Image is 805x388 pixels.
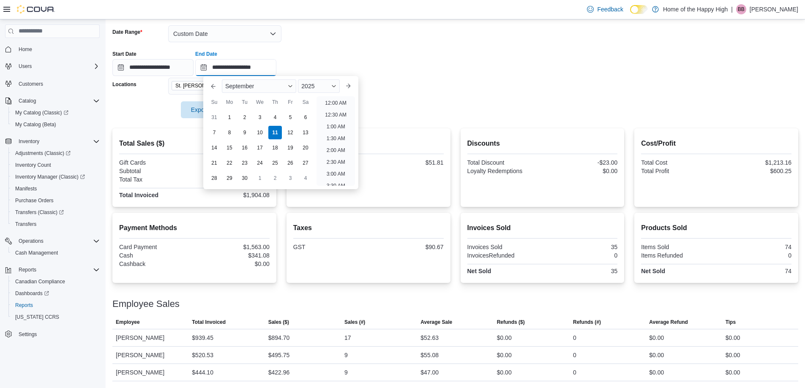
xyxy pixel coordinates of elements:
[12,148,100,158] span: Adjustments (Classic)
[119,159,193,166] div: Gift Cards
[420,319,452,326] span: Average Sale
[467,138,618,149] h2: Discounts
[573,319,601,326] span: Refunds (#)
[268,156,282,170] div: day-25
[15,121,56,128] span: My Catalog (Beta)
[641,168,715,174] div: Total Profit
[641,159,715,166] div: Total Cost
[663,4,728,14] p: Home of the Happy High
[284,126,297,139] div: day-12
[420,367,439,377] div: $47.00
[641,223,791,233] h2: Products Sold
[299,141,312,155] div: day-20
[2,43,103,55] button: Home
[196,260,270,267] div: $0.00
[12,219,100,229] span: Transfers
[15,329,100,339] span: Settings
[284,171,297,185] div: day-3
[284,156,297,170] div: day-26
[15,265,100,275] span: Reports
[15,162,51,168] span: Inventory Count
[119,138,270,149] h2: Total Sales ($)
[207,156,221,170] div: day-21
[238,171,251,185] div: day-30
[15,302,33,309] span: Reports
[2,328,103,340] button: Settings
[15,150,71,157] span: Adjustments (Classic)
[268,319,289,326] span: Sales ($)
[738,4,745,14] span: BB
[119,176,193,183] div: Total Tax
[12,119,100,130] span: My Catalog (Beta)
[649,319,688,326] span: Average Refund
[341,79,355,93] button: Next month
[299,95,312,109] div: Sa
[8,119,103,130] button: My Catalog (Beta)
[298,79,340,93] div: Button. Open the year selector. 2025 is currently selected.
[192,319,226,326] span: Total Invoiced
[253,95,267,109] div: We
[323,169,349,179] li: 3:00 AM
[544,244,617,250] div: 35
[253,141,267,155] div: day-17
[630,5,648,14] input: Dark Mode
[12,195,100,206] span: Purchase Orders
[168,25,281,42] button: Custom Date
[207,110,313,186] div: September, 2025
[467,168,541,174] div: Loyalty Redemptions
[268,367,290,377] div: $422.96
[119,192,158,198] strong: Total Invoiced
[192,350,213,360] div: $520.53
[15,221,36,228] span: Transfers
[15,44,100,54] span: Home
[119,244,193,250] div: Card Payment
[195,51,217,57] label: End Date
[323,122,349,132] li: 1:00 AM
[649,350,664,360] div: $0.00
[253,111,267,124] div: day-3
[344,319,365,326] span: Sales (#)
[175,81,241,90] span: St. [PERSON_NAME] - Shoppes @ [PERSON_NAME] - Fire & Flower
[649,333,664,343] div: $0.00
[15,96,100,106] span: Catalog
[192,333,213,343] div: $939.45
[544,159,617,166] div: -$23.00
[8,159,103,171] button: Inventory Count
[15,79,46,89] a: Customers
[15,136,43,147] button: Inventory
[112,299,180,309] h3: Employee Sales
[15,109,68,116] span: My Catalog (Classic)
[718,159,791,166] div: $1,213.16
[641,138,791,149] h2: Cost/Profit
[718,168,791,174] div: $600.25
[8,299,103,311] button: Reports
[420,350,439,360] div: $55.08
[172,81,252,90] span: St. Albert - Shoppes @ Giroux - Fire & Flower
[736,4,746,14] div: Brianna Burton
[467,252,541,259] div: InvoicesRefunded
[196,176,270,183] div: $90.67
[12,312,100,322] span: Washington CCRS
[12,148,74,158] a: Adjustments (Classic)
[323,133,349,144] li: 1:30 AM
[15,236,47,246] button: Operations
[284,95,297,109] div: Fr
[12,312,63,322] a: [US_STATE] CCRS
[15,96,39,106] button: Catalog
[420,333,439,343] div: $52.63
[12,184,100,194] span: Manifests
[119,168,193,174] div: Subtotal
[15,250,58,256] span: Cash Management
[718,252,791,259] div: 0
[192,367,213,377] div: $444.10
[8,171,103,183] a: Inventory Manager (Classic)
[116,319,140,326] span: Employee
[370,159,444,166] div: $51.81
[12,172,88,182] a: Inventory Manager (Classic)
[12,288,100,298] span: Dashboards
[12,277,68,287] a: Canadian Compliance
[112,347,188,364] div: [PERSON_NAME]
[15,290,49,297] span: Dashboards
[726,350,740,360] div: $0.00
